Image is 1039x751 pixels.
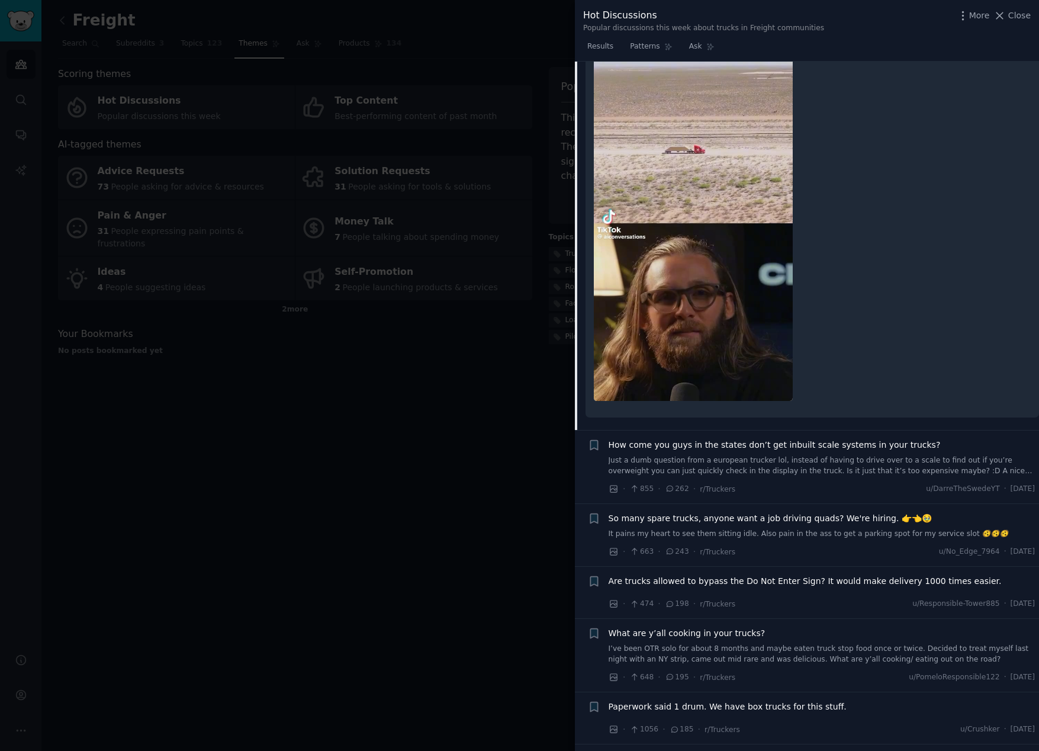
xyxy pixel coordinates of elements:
a: What are y’all cooking in your trucks? [609,627,765,640]
span: Patterns [630,41,660,52]
span: · [693,671,696,683]
span: 663 [629,547,654,557]
span: [DATE] [1011,484,1035,495]
span: r/Truckers [705,726,740,734]
span: r/Truckers [700,548,735,556]
a: Results [583,37,617,62]
span: · [693,483,696,495]
span: · [623,483,625,495]
span: [DATE] [1011,724,1035,735]
span: Ask [689,41,702,52]
span: · [697,723,700,736]
span: 195 [665,672,689,683]
a: Are trucks allowed to bypass the Do Not Enter Sign? It would make delivery 1000 times easier. [609,575,1002,588]
span: · [623,723,625,736]
span: 185 [670,724,694,735]
span: · [1004,724,1006,735]
span: · [1004,599,1006,609]
a: Paperwork said 1 drum. We have box trucks for this stuff. [609,701,847,713]
span: Results [587,41,613,52]
span: r/Truckers [700,673,735,682]
span: u/Crushker [960,724,1000,735]
a: Just a dumb question from a european trucker lol, instead of having to drive over to a scale to f... [609,455,1035,476]
span: 1056 [629,724,658,735]
span: r/Truckers [700,485,735,493]
button: Close [993,9,1031,22]
span: 243 [665,547,689,557]
span: [DATE] [1011,672,1035,683]
span: 474 [629,599,654,609]
span: · [693,545,696,558]
span: u/Responsible-Tower885 [912,599,999,609]
span: · [658,545,660,558]
a: Patterns [626,37,676,62]
a: It pains my heart to see them sitting idle. Also pain in the ass to get a parking spot for my ser... [609,529,1035,540]
span: 855 [629,484,654,495]
span: · [623,545,625,558]
a: Ask [685,37,719,62]
span: · [1004,547,1006,557]
span: · [658,483,660,495]
span: · [693,598,696,610]
div: Hot Discussions [583,8,824,23]
span: u/No_Edge_7964 [939,547,1000,557]
span: · [623,671,625,683]
span: Close [1008,9,1031,22]
img: Thoughts on ai trucks and the effects on the industry? [594,47,793,401]
span: 648 [629,672,654,683]
span: · [658,598,660,610]
span: u/PomeloResponsible122 [909,672,1000,683]
span: [DATE] [1011,599,1035,609]
span: · [623,598,625,610]
a: So many spare trucks, anyone want a job driving quads? We're hiring. 👉👈🥹 [609,512,932,525]
span: More [969,9,990,22]
span: · [1004,484,1006,495]
span: 262 [665,484,689,495]
a: How come you guys in the states don’t get inbuilt scale systems in your trucks? [609,439,941,451]
span: · [1004,672,1006,683]
span: [DATE] [1011,547,1035,557]
span: · [662,723,665,736]
span: u/DarreTheSwedeYT [926,484,999,495]
a: I’ve been OTR solo for about 8 months and maybe eaten truck stop food once or twice. Decided to t... [609,644,1035,665]
span: r/Truckers [700,600,735,608]
button: More [957,9,990,22]
span: 198 [665,599,689,609]
span: · [658,671,660,683]
div: Popular discussions this week about trucks in Freight communities [583,23,824,34]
